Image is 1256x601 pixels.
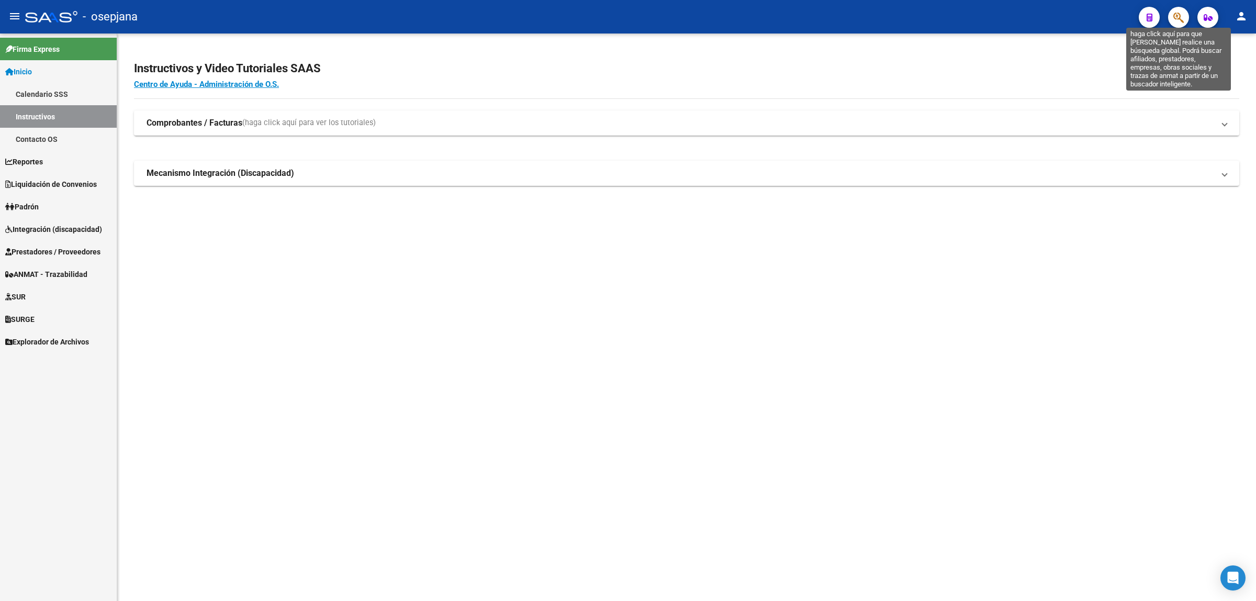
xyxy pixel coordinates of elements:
[5,179,97,190] span: Liquidación de Convenios
[1220,565,1246,591] div: Open Intercom Messenger
[134,59,1239,79] h2: Instructivos y Video Tutoriales SAAS
[5,314,35,325] span: SURGE
[134,110,1239,136] mat-expansion-panel-header: Comprobantes / Facturas(haga click aquí para ver los tutoriales)
[1235,10,1248,23] mat-icon: person
[8,10,21,23] mat-icon: menu
[5,201,39,213] span: Padrón
[242,117,376,129] span: (haga click aquí para ver los tutoriales)
[5,246,100,258] span: Prestadores / Proveedores
[147,168,294,179] strong: Mecanismo Integración (Discapacidad)
[5,269,87,280] span: ANMAT - Trazabilidad
[134,161,1239,186] mat-expansion-panel-header: Mecanismo Integración (Discapacidad)
[134,80,279,89] a: Centro de Ayuda - Administración de O.S.
[5,43,60,55] span: Firma Express
[5,336,89,348] span: Explorador de Archivos
[5,156,43,168] span: Reportes
[5,291,26,303] span: SUR
[147,117,242,129] strong: Comprobantes / Facturas
[83,5,138,28] span: - osepjana
[5,224,102,235] span: Integración (discapacidad)
[5,66,32,77] span: Inicio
